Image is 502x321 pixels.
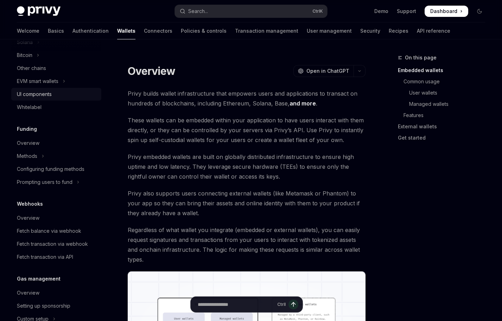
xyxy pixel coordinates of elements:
a: Managed wallets [398,98,491,110]
button: Toggle EVM smart wallets section [11,75,101,88]
a: Basics [48,23,64,39]
a: Common usage [398,76,491,87]
a: Overview [11,212,101,224]
div: Configuring funding methods [17,165,84,173]
a: Policies & controls [181,23,227,39]
div: Fetch transaction via API [17,253,73,261]
a: Configuring funding methods [11,163,101,175]
div: Methods [17,152,37,160]
button: Toggle Bitcoin section [11,49,101,62]
div: Overview [17,289,39,297]
img: dark logo [17,6,61,16]
h5: Funding [17,125,37,133]
button: Toggle dark mode [474,6,485,17]
h5: Webhooks [17,200,43,208]
button: Open search [175,5,327,18]
a: Other chains [11,62,101,75]
div: Overview [17,214,39,222]
a: Transaction management [235,23,298,39]
span: Privy embedded wallets are built on globally distributed infrastructure to ensure high uptime and... [128,152,366,181]
a: Welcome [17,23,39,39]
a: Setting up sponsorship [11,300,101,312]
a: Wallets [117,23,135,39]
button: Send message [288,300,298,309]
a: and more [290,100,316,107]
span: These wallets can be embedded within your application to have users interact with them directly, ... [128,115,366,145]
a: Overview [11,287,101,299]
div: Overview [17,139,39,147]
span: On this page [405,53,437,62]
a: External wallets [398,121,491,132]
span: Ctrl K [312,8,323,14]
a: User management [307,23,352,39]
a: Features [398,110,491,121]
a: Authentication [72,23,109,39]
div: Whitelabel [17,103,42,111]
div: Prompting users to fund [17,178,72,186]
span: Privy also supports users connecting external wallets (like Metamask or Phantom) to your app so t... [128,188,366,218]
a: Support [397,8,416,15]
div: EVM smart wallets [17,77,58,85]
a: Get started [398,132,491,143]
a: User wallets [398,87,491,98]
a: API reference [417,23,450,39]
a: Demo [374,8,388,15]
a: UI components [11,88,101,101]
div: UI components [17,90,52,98]
div: Other chains [17,64,46,72]
div: Fetch transaction via webhook [17,240,88,248]
a: Whitelabel [11,101,101,114]
h1: Overview [128,65,175,77]
a: Recipes [389,23,408,39]
div: Fetch balance via webhook [17,227,81,235]
a: Security [360,23,380,39]
a: Dashboard [425,6,468,17]
input: Ask a question... [198,297,274,312]
a: Embedded wallets [398,65,491,76]
button: Toggle Methods section [11,150,101,162]
a: Connectors [144,23,172,39]
span: Regardless of what wallet you integrate (embedded or external wallets), you can easily request si... [128,225,366,264]
button: Open in ChatGPT [293,65,354,77]
div: Search... [188,7,208,15]
a: Overview [11,137,101,149]
span: Open in ChatGPT [306,68,349,75]
span: Privy builds wallet infrastructure that empowers users and applications to transact on hundreds o... [128,89,366,108]
div: Setting up sponsorship [17,302,70,310]
div: Bitcoin [17,51,32,59]
a: Fetch balance via webhook [11,225,101,237]
span: Dashboard [430,8,457,15]
button: Toggle Prompting users to fund section [11,176,101,188]
a: Fetch transaction via API [11,251,101,263]
h5: Gas management [17,275,61,283]
a: Fetch transaction via webhook [11,238,101,250]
